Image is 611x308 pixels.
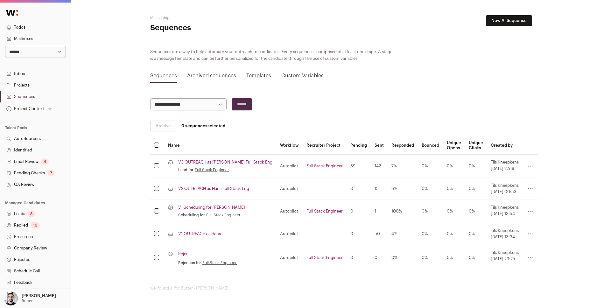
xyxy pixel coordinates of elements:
[306,255,343,260] a: Full Stack Engineer
[443,223,465,245] td: 0%
[443,245,465,271] td: 0%
[178,205,245,210] a: V1 Scheduling for [PERSON_NAME]
[443,200,465,223] td: 0%
[418,155,443,178] td: 0%
[347,245,371,271] td: 0
[347,223,371,245] td: 0
[443,155,465,178] td: 0%
[491,256,519,262] span: [DATE] 23:25
[418,245,443,271] td: 0%
[276,245,303,271] td: Autopilot
[187,73,236,78] a: Archived sequences
[276,200,303,223] td: Autopilot
[465,245,487,271] td: 0%
[41,158,49,165] div: 4
[206,213,241,218] a: Full Stack Engineer
[486,15,532,26] a: New AI Sequence
[388,223,418,245] td: 4%
[303,136,347,155] th: Recruiter Project
[418,223,443,245] td: 0%
[487,245,523,267] td: Tils Kneepkens
[195,167,229,172] a: Full Stack Engineer
[178,260,201,265] span: Rejection for
[347,178,371,200] td: 0
[246,73,271,78] a: Templates
[491,234,519,240] span: [DATE] 13:34
[22,298,33,304] p: Butter
[487,155,523,176] td: Tils Kneepkens
[31,222,40,228] div: 10
[3,6,22,19] img: Wellfound
[178,231,221,236] a: V1 OUTREACH as Hans
[276,178,303,200] td: Autopilot
[443,136,465,155] th: Unique Opens
[491,189,519,194] span: [DATE] 00:53
[3,291,57,305] button: Open dropdown
[418,200,443,223] td: 0%
[487,178,523,199] td: Tils Kneepkens
[347,200,371,223] td: 0
[276,223,303,245] td: Autopilot
[487,223,523,245] td: Tils Kneepkens
[465,155,487,178] td: 0%
[418,136,443,155] th: Bounced
[491,211,519,216] span: [DATE] 13:54
[371,178,388,200] td: 15
[306,209,343,213] a: Full Stack Engineer
[150,286,532,291] footer: wellfound:ai for Butter - [PERSON_NAME]
[150,23,277,33] h1: Sequences
[28,211,35,217] div: 8
[371,223,388,245] td: 50
[276,136,303,155] th: Workflow
[388,178,418,200] td: 6%
[465,223,487,245] td: 0%
[306,164,343,168] a: Full Stack Engineer
[4,291,18,305] img: 10051957-medium_jpg
[388,200,418,223] td: 100%
[371,155,388,178] td: 142
[5,106,44,111] div: Project Context
[47,170,55,176] div: 7
[388,245,418,271] td: 0%
[150,15,277,20] h2: Messaging
[443,178,465,200] td: 0%
[178,186,249,191] a: V2 OUTREACH as Hans Full Stack Eng
[465,178,487,200] td: 0%
[150,73,177,78] a: Sequences
[371,136,388,155] th: Sent
[388,155,418,178] td: 7%
[487,200,523,221] td: Tils Kneepkens
[303,178,347,200] td: --
[150,48,395,62] div: Sequences are a way to help automate your outreach to candidates. Every sequence is comprised of ...
[181,123,225,129] span: selected
[178,251,190,256] a: Reject
[178,213,205,218] span: Scheduling for
[303,223,347,245] td: --
[388,136,418,155] th: Responded
[491,166,519,171] span: [DATE] 22:18
[276,155,303,178] td: Autopilot
[465,200,487,223] td: 0%
[181,124,207,128] span: 0 sequences
[178,167,193,172] span: Lead for
[371,245,388,271] td: 0
[418,178,443,200] td: 0%
[281,73,324,78] a: Custom Variables
[202,260,237,265] a: Full Stack Engineer
[178,160,272,165] a: V3 OUTREACH as [PERSON_NAME] Full Stack Eng
[5,104,53,113] button: Open dropdown
[465,136,487,155] th: Unique Clicks
[164,136,276,155] th: Name
[487,136,523,155] th: Created by
[22,293,56,298] p: [PERSON_NAME]
[347,155,371,178] td: 89
[371,200,388,223] td: 1
[347,136,371,155] th: Pending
